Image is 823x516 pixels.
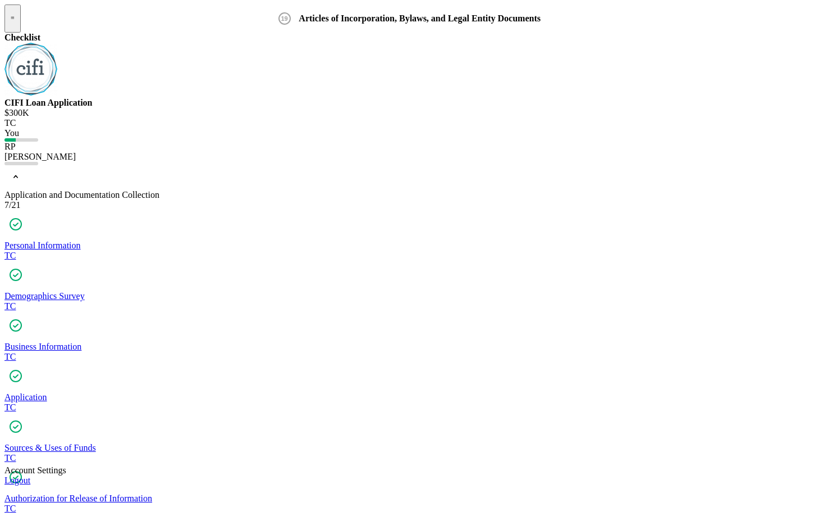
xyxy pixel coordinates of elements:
[4,190,819,200] div: Application and Documentation Collection
[4,342,819,352] div: Business Information
[4,128,819,138] div: You
[4,98,92,107] b: CIFI Loan Application
[4,241,819,251] div: Personal Information
[4,33,40,42] b: Checklist
[4,301,819,311] div: T C
[4,43,57,96] img: Product logo
[4,142,819,152] div: R P
[4,504,819,514] div: T C
[4,291,819,301] div: Demographics Survey
[4,332,819,362] a: Business InformationTC
[4,251,819,261] div: T C
[4,118,819,128] div: T C
[4,433,819,463] a: Sources & Uses of FundsTC
[4,108,819,118] div: $300K
[4,453,819,463] div: T C
[4,382,819,413] a: ApplicationTC
[4,483,819,514] a: Authorization for Release of InformationTC
[4,281,819,311] a: Demographics SurveyTC
[4,392,819,402] div: Application
[299,13,541,23] b: Articles of Incorporation, Bylaws, and Legal Entity Documents
[4,230,819,261] a: Personal InformationTC
[4,476,30,485] a: Logout
[4,465,66,476] div: Account Settings
[4,443,819,453] div: Sources & Uses of Funds
[4,352,819,362] div: T C
[4,494,819,504] div: Authorization for Release of Information
[281,15,288,22] tspan: 19
[4,402,819,413] div: T C
[4,200,819,210] div: 7 / 21
[4,152,819,162] div: [PERSON_NAME]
